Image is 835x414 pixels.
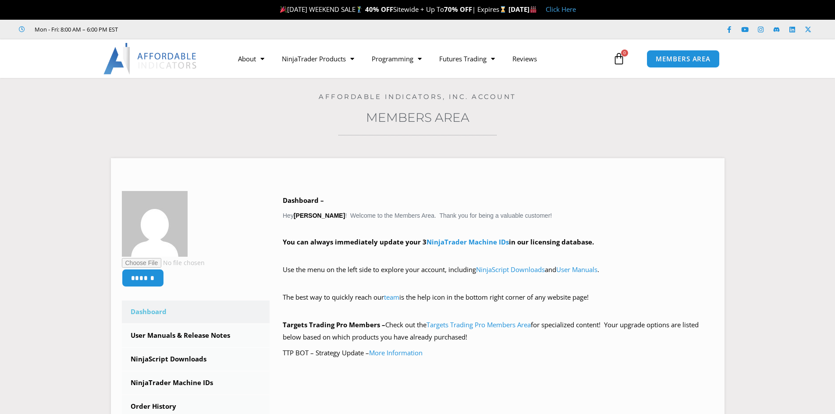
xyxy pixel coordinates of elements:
nav: Menu [229,49,611,69]
span: [DATE] WEEKEND SALE Sitewide + Up To | Expires [278,5,508,14]
img: ⌛ [500,6,506,13]
a: Futures Trading [430,49,504,69]
span: 0 [621,50,628,57]
a: NinjaTrader Products [273,49,363,69]
img: 🎉 [280,6,287,13]
img: 1bdfc6f9ab554dccd520787e932a4287a6d8937ced53feb7bc54f773c0bb9414 [122,191,188,257]
img: 🏭 [530,6,537,13]
span: MEMBERS AREA [656,56,711,62]
p: TTP BOT – Strategy Update – [283,347,714,359]
strong: 70% OFF [444,5,472,14]
a: Reviews [504,49,546,69]
a: NinjaScript Downloads [122,348,270,371]
b: Dashboard – [283,196,324,205]
span: Mon - Fri: 8:00 AM – 6:00 PM EST [32,24,118,35]
a: Programming [363,49,430,69]
a: About [229,49,273,69]
a: NinjaTrader Machine IDs [426,237,509,246]
strong: You can always immediately update your 3 in our licensing database. [283,237,594,246]
div: Hey ! Welcome to the Members Area. Thank you for being a valuable customer! [283,195,714,359]
a: More Information [369,348,423,357]
img: 🏌️‍♂️ [356,6,362,13]
p: Check out the for specialized content! Your upgrade options are listed below based on which produ... [283,319,714,343]
a: Members Area [366,110,469,125]
a: User Manuals & Release Notes [122,324,270,347]
iframe: Customer reviews powered by Trustpilot [130,25,262,34]
a: 0 [600,46,638,71]
a: team [384,293,399,301]
p: The best way to quickly reach our is the help icon in the bottom right corner of any website page! [283,291,714,316]
a: Click Here [546,5,576,14]
a: User Manuals [556,265,597,274]
a: Affordable Indicators, Inc. Account [319,92,516,101]
strong: 40% OFF [365,5,393,14]
a: MEMBERS AREA [647,50,720,68]
a: Targets Trading Pro Members Area [426,320,531,329]
strong: [PERSON_NAME] [294,212,345,219]
p: Use the menu on the left side to explore your account, including and . [283,264,714,288]
strong: Targets Trading Pro Members – [283,320,385,329]
a: NinjaTrader Machine IDs [122,372,270,394]
strong: [DATE] [508,5,537,14]
a: NinjaScript Downloads [476,265,545,274]
img: LogoAI | Affordable Indicators – NinjaTrader [103,43,198,74]
a: Dashboard [122,301,270,323]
